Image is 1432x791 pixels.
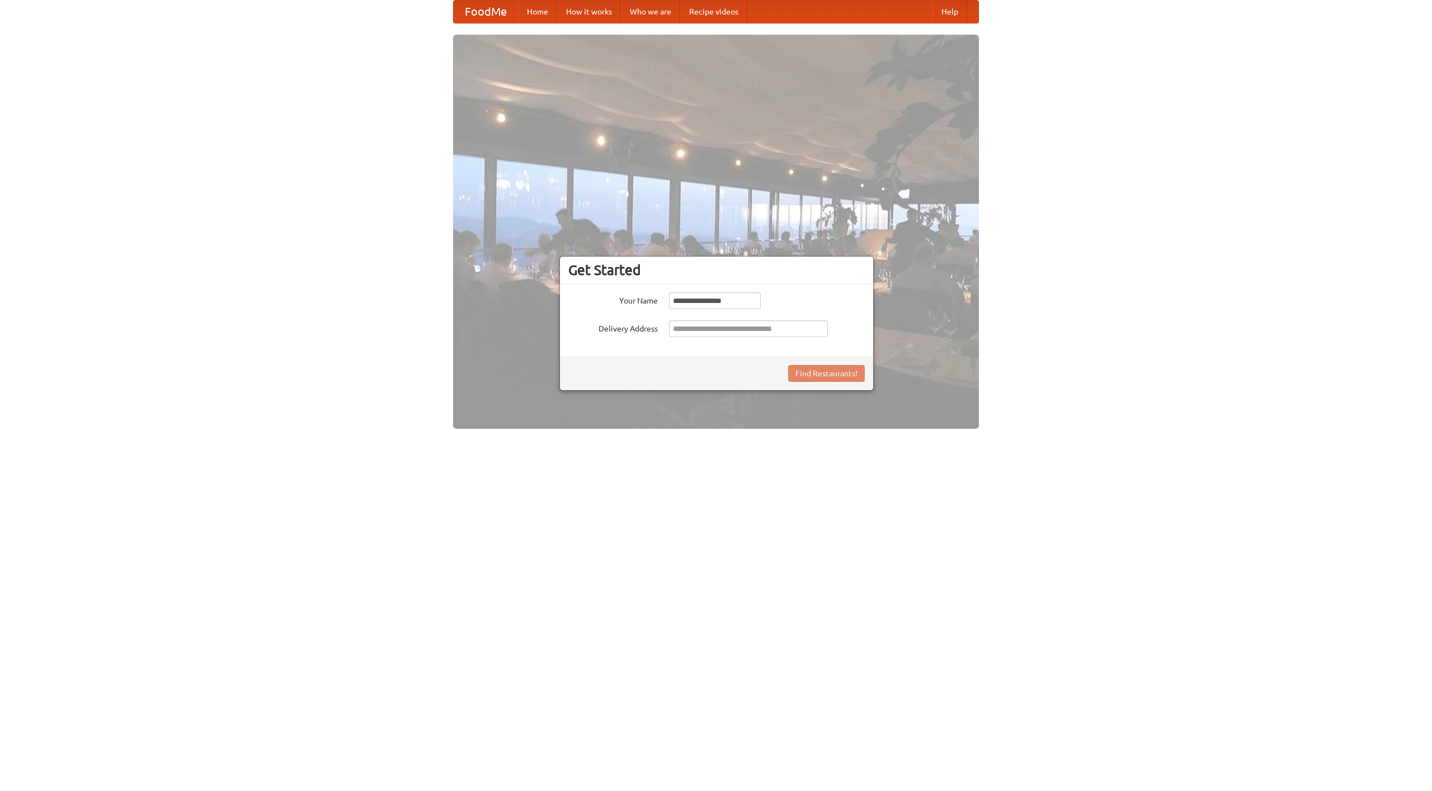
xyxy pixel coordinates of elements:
a: Who we are [621,1,680,23]
a: How it works [557,1,621,23]
a: Home [518,1,557,23]
label: Your Name [568,292,658,306]
a: Recipe videos [680,1,747,23]
button: Find Restaurants! [788,365,865,382]
a: FoodMe [454,1,518,23]
label: Delivery Address [568,320,658,334]
h3: Get Started [568,262,865,278]
a: Help [932,1,967,23]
